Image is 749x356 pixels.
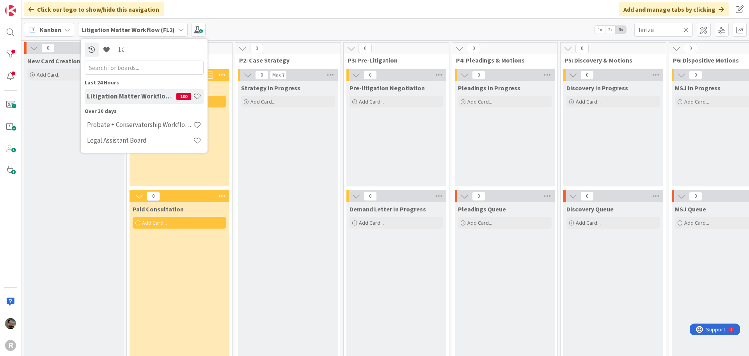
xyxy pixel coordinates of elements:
[272,73,284,77] div: Max 7
[87,136,193,144] h4: Legal Assistant Board
[595,26,605,34] span: 1x
[87,92,176,100] h4: Litigation Matter Workflow (FL2)
[634,23,693,37] input: Quick Filter...
[576,219,601,226] span: Add Card...
[85,61,204,75] input: Search for boards...
[87,121,193,129] h4: Probate + Conservatorship Workflow (FL2)
[364,70,377,80] span: 0
[575,44,589,53] span: 0
[566,84,628,92] span: Discovery In Progress
[458,205,506,213] span: Pleadings Queue
[564,56,656,64] span: P5: Discovery & Motions
[239,56,331,64] span: P2: Case Strategy
[250,44,263,53] span: 0
[82,26,175,34] b: Litigation Matter Workflow (FL2)
[684,219,709,226] span: Add Card...
[5,318,16,329] img: MW
[37,71,62,78] span: Add Card...
[359,44,372,53] span: 0
[675,205,706,213] span: MSJ Queue
[580,70,594,80] span: 0
[350,84,425,92] span: Pre-litigation Negotiation
[27,57,80,65] span: New Card Creation
[364,191,377,201] span: 0
[133,205,184,213] span: Paid Consultation
[467,44,480,53] span: 0
[458,84,520,92] span: Pleadings In Progress
[689,191,702,201] span: 0
[85,79,204,87] div: Last 24 Hours
[250,98,275,105] span: Add Card...
[241,84,300,92] span: Strategy In Progress
[472,191,485,201] span: 0
[684,98,709,105] span: Add Card...
[85,107,204,115] div: Over 30 days
[675,84,721,92] span: MSJ In Progress
[41,3,43,9] div: 1
[566,205,614,213] span: Discovery Queue
[689,70,702,80] span: 0
[5,340,16,351] div: R
[684,44,697,53] span: 0
[359,98,384,105] span: Add Card...
[176,93,191,100] span: 100
[467,219,492,226] span: Add Card...
[605,26,616,34] span: 2x
[142,219,167,226] span: Add Card...
[348,56,439,64] span: P3: Pre-Litigation
[255,70,268,80] span: 0
[616,26,626,34] span: 3x
[472,70,485,80] span: 0
[5,5,16,16] img: Visit kanbanzone.com
[576,98,601,105] span: Add Card...
[456,56,548,64] span: P4: Pleadings & Motions
[359,219,384,226] span: Add Card...
[580,191,594,201] span: 0
[16,1,35,11] span: Support
[350,205,426,213] span: Demand Letter In Progress
[467,98,492,105] span: Add Card...
[40,25,61,34] span: Kanban
[41,43,55,53] span: 0
[619,2,729,16] div: Add and manage tabs by clicking
[24,2,164,16] div: Click our logo to show/hide this navigation
[147,191,160,201] span: 0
